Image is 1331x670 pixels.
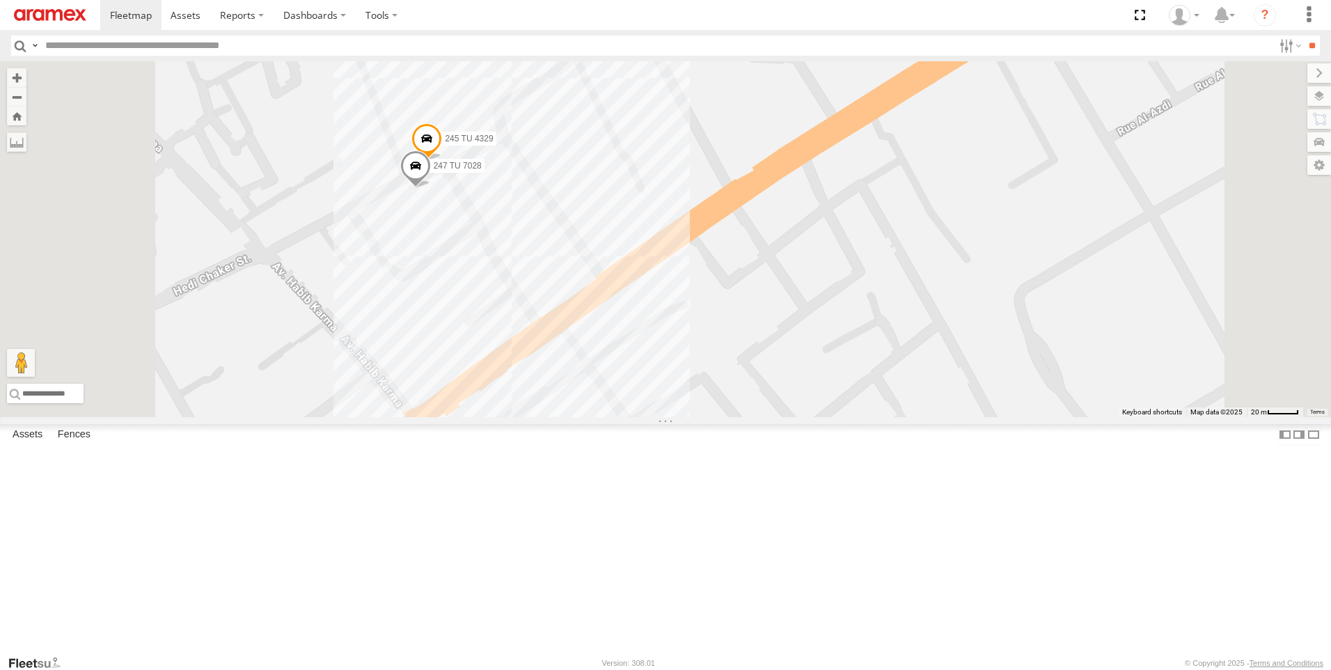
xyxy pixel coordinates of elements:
[1307,424,1321,444] label: Hide Summary Table
[1310,410,1325,415] a: Terms (opens in new tab)
[8,656,72,670] a: Visit our Website
[1292,424,1306,444] label: Dock Summary Table to the Right
[14,9,86,21] img: aramex-logo.svg
[1247,407,1303,417] button: Map Scale: 20 m per 42 pixels
[1164,5,1204,26] div: Zied Bensalem
[1250,659,1323,667] a: Terms and Conditions
[1185,659,1323,667] div: © Copyright 2025 -
[7,132,26,152] label: Measure
[7,68,26,87] button: Zoom in
[1254,4,1276,26] i: ?
[1274,36,1304,56] label: Search Filter Options
[434,161,482,171] span: 247 TU 7028
[445,133,493,143] span: 245 TU 4329
[602,659,655,667] div: Version: 308.01
[1278,424,1292,444] label: Dock Summary Table to the Left
[1190,408,1243,416] span: Map data ©2025
[6,425,49,444] label: Assets
[7,107,26,125] button: Zoom Home
[1251,408,1267,416] span: 20 m
[29,36,40,56] label: Search Query
[7,349,35,377] button: Drag Pegman onto the map to open Street View
[1307,155,1331,175] label: Map Settings
[7,87,26,107] button: Zoom out
[1122,407,1182,417] button: Keyboard shortcuts
[51,425,97,444] label: Fences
